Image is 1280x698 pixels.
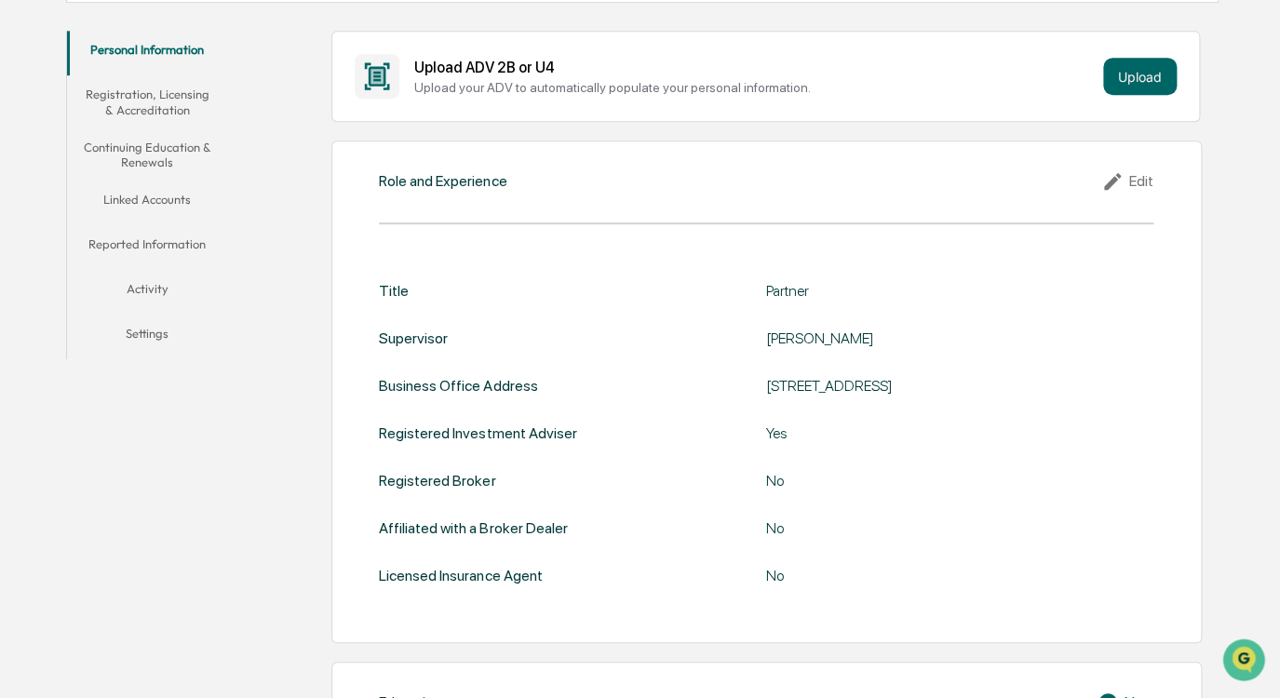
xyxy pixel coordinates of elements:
div: [STREET_ADDRESS] [766,377,1153,395]
div: Affiliated with a Broker Dealer [379,519,567,537]
span: Data Lookup [37,270,117,289]
div: secondary tabs example [67,31,227,359]
a: 🖐️Preclearance [11,227,128,261]
div: We're available if you need us! [63,161,236,176]
button: Settings [67,315,227,359]
div: Upload ADV 2B or U4 [414,59,1096,76]
input: Clear [48,85,307,104]
a: Powered byPylon [131,315,225,329]
button: Linked Accounts [67,181,227,225]
div: 🖐️ [19,236,34,251]
button: Continuing Education & Renewals [67,128,227,181]
a: 🔎Data Lookup [11,262,125,296]
iframe: Open customer support [1220,637,1271,687]
button: Personal Information [67,31,227,75]
span: Preclearance [37,235,120,253]
div: Licensed Insurance Agent [379,567,542,584]
span: Attestations [154,235,231,253]
div: 🗄️ [135,236,150,251]
div: Upload your ADV to automatically populate your personal information. [414,80,1096,95]
div: Partner [766,282,1153,300]
div: No [766,472,1153,490]
button: Reported Information [67,225,227,270]
p: How can we help? [19,39,339,69]
div: Edit [1101,170,1153,193]
div: Role and Experience [379,172,506,190]
img: 1746055101610-c473b297-6a78-478c-a979-82029cc54cd1 [19,142,52,176]
div: No [766,519,1153,537]
div: Start new chat [63,142,305,161]
div: 🔎 [19,272,34,287]
div: Business Office Address [379,377,537,395]
div: No [766,567,1153,584]
div: Yes [766,424,1153,442]
div: [PERSON_NAME] [766,329,1153,347]
div: Supervisor [379,329,448,347]
span: Pylon [185,315,225,329]
button: Upload [1103,58,1177,95]
button: Start new chat [317,148,339,170]
button: Registration, Licensing & Accreditation [67,75,227,128]
a: 🗄️Attestations [128,227,238,261]
div: Registered Broker [379,472,495,490]
div: Registered Investment Adviser [379,424,576,442]
div: Title [379,282,409,300]
button: Activity [67,270,227,315]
